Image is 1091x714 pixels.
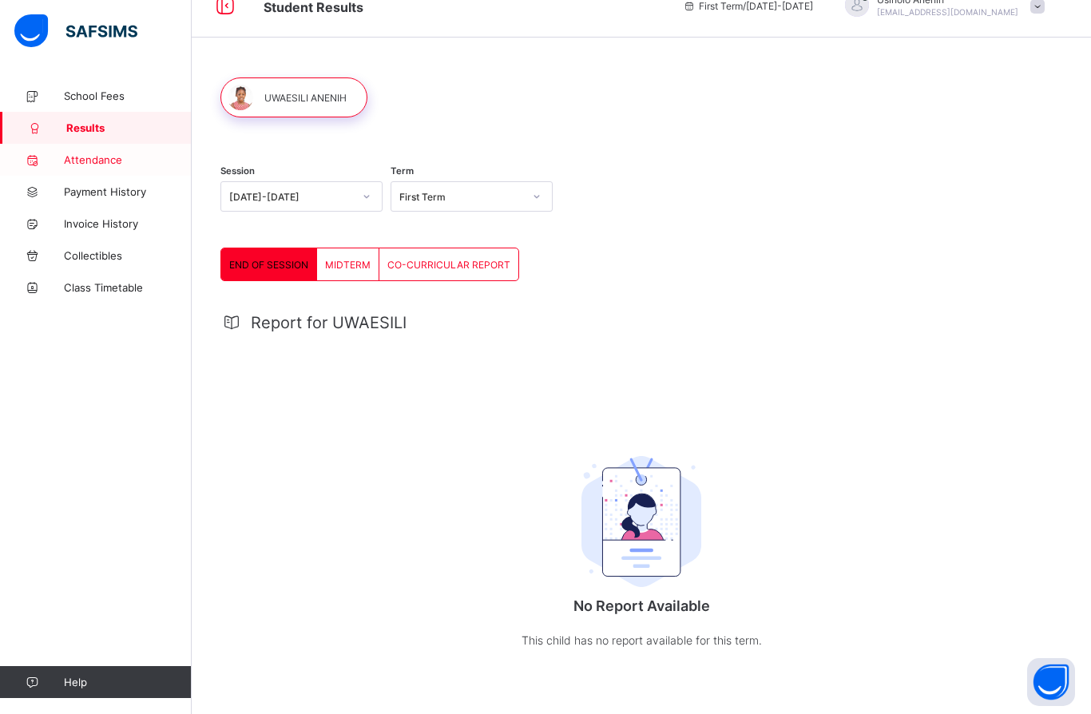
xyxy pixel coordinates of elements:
[64,281,192,294] span: Class Timetable
[581,456,701,587] img: student.207b5acb3037b72b59086e8b1a17b1d0.svg
[325,259,371,271] span: MIDTERM
[64,185,192,198] span: Payment History
[220,165,255,177] span: Session
[251,313,407,332] span: Report for UWAESILI
[399,191,523,203] div: First Term
[64,249,192,262] span: Collectibles
[387,259,510,271] span: CO-CURRICULAR REPORT
[877,7,1018,17] span: [EMAIL_ADDRESS][DOMAIN_NAME]
[64,676,191,688] span: Help
[1027,658,1075,706] button: Open asap
[229,191,353,203] div: [DATE]-[DATE]
[482,630,801,650] p: This child has no report available for this term.
[64,153,192,166] span: Attendance
[64,217,192,230] span: Invoice History
[229,259,308,271] span: END OF SESSION
[14,14,137,48] img: safsims
[482,412,801,682] div: No Report Available
[64,89,192,102] span: School Fees
[482,597,801,614] p: No Report Available
[391,165,414,177] span: Term
[66,121,192,134] span: Results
